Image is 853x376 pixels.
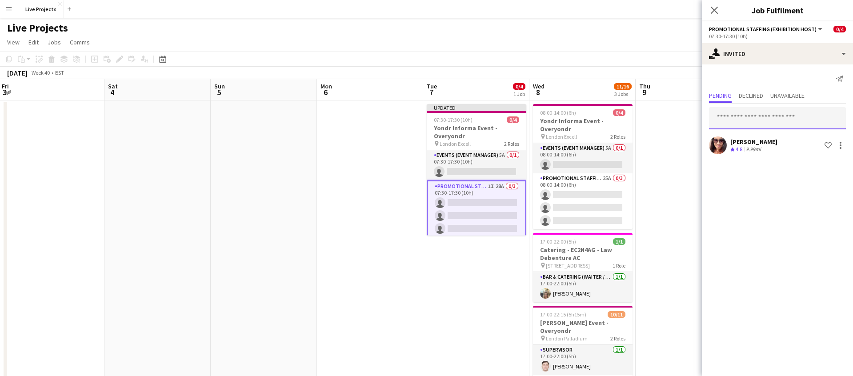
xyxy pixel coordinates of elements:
[44,36,64,48] a: Jobs
[427,104,526,111] div: Updated
[736,146,742,152] span: 4.8
[533,143,633,173] app-card-role: Events (Event Manager)5A0/108:00-14:00 (6h)
[730,138,777,146] div: [PERSON_NAME]
[739,92,763,99] span: Declined
[434,116,473,123] span: 07:30-17:30 (10h)
[744,146,763,153] div: 9.99mi
[533,272,633,302] app-card-role: Bar & Catering (Waiter / waitress)1/117:00-22:00 (5h)[PERSON_NAME]
[540,238,576,245] span: 17:00-22:00 (5h)
[427,104,526,236] app-job-card: Updated07:30-17:30 (10h)0/4Yondr Informa Event - Overyondr London Excell2 RolesEvents (Event Mana...
[638,87,650,97] span: 9
[702,4,853,16] h3: Job Fulfilment
[770,92,805,99] span: Unavailable
[425,87,437,97] span: 7
[639,82,650,90] span: Thu
[613,262,625,269] span: 1 Role
[533,345,633,375] app-card-role: Supervisor1/117:00-22:00 (5h)[PERSON_NAME]
[213,87,225,97] span: 5
[532,87,545,97] span: 8
[533,319,633,335] h3: [PERSON_NAME] Event - Overyondr
[610,133,625,140] span: 2 Roles
[108,82,118,90] span: Sat
[507,116,519,123] span: 0/4
[440,140,471,147] span: London Excell
[546,262,590,269] span: [STREET_ADDRESS]
[533,233,633,302] app-job-card: 17:00-22:00 (5h)1/1Catering - EC2N4AG - Law Debenture AC [STREET_ADDRESS]1 RoleBar & Catering (Wa...
[4,36,23,48] a: View
[0,87,9,97] span: 3
[702,43,853,64] div: Invited
[533,117,633,133] h3: Yondr Informa Event - Overyondr
[427,150,526,180] app-card-role: Events (Event Manager)5A0/107:30-17:30 (10h)
[533,173,633,229] app-card-role: Promotional Staffing (Exhibition Host)25A0/308:00-14:00 (6h)
[320,82,332,90] span: Mon
[709,33,846,40] div: 07:30-17:30 (10h)
[709,26,824,32] button: Promotional Staffing (Exhibition Host)
[540,109,576,116] span: 08:00-14:00 (6h)
[613,109,625,116] span: 0/4
[427,180,526,238] app-card-role: Promotional Staffing (Exhibition Host)1I28A0/307:30-17:30 (10h)
[7,21,68,35] h1: Live Projects
[7,38,20,46] span: View
[513,91,525,97] div: 1 Job
[546,133,577,140] span: London Excell
[427,124,526,140] h3: Yondr Informa Event - Overyondr
[7,68,28,77] div: [DATE]
[610,335,625,342] span: 2 Roles
[29,69,52,76] span: Week 40
[513,83,525,90] span: 0/4
[614,91,631,97] div: 3 Jobs
[55,69,64,76] div: BST
[28,38,39,46] span: Edit
[533,104,633,229] app-job-card: 08:00-14:00 (6h)0/4Yondr Informa Event - Overyondr London Excell2 RolesEvents (Event Manager)5A0/...
[18,0,64,18] button: Live Projects
[833,26,846,32] span: 0/4
[107,87,118,97] span: 4
[546,335,588,342] span: London Palladium
[70,38,90,46] span: Comms
[2,82,9,90] span: Fri
[709,92,732,99] span: Pending
[533,82,545,90] span: Wed
[504,140,519,147] span: 2 Roles
[540,311,586,318] span: 17:00-22:15 (5h15m)
[48,38,61,46] span: Jobs
[608,311,625,318] span: 10/11
[614,83,632,90] span: 11/16
[66,36,93,48] a: Comms
[427,82,437,90] span: Tue
[613,238,625,245] span: 1/1
[533,246,633,262] h3: Catering - EC2N4AG - Law Debenture AC
[709,26,817,32] span: Promotional Staffing (Exhibition Host)
[214,82,225,90] span: Sun
[25,36,42,48] a: Edit
[319,87,332,97] span: 6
